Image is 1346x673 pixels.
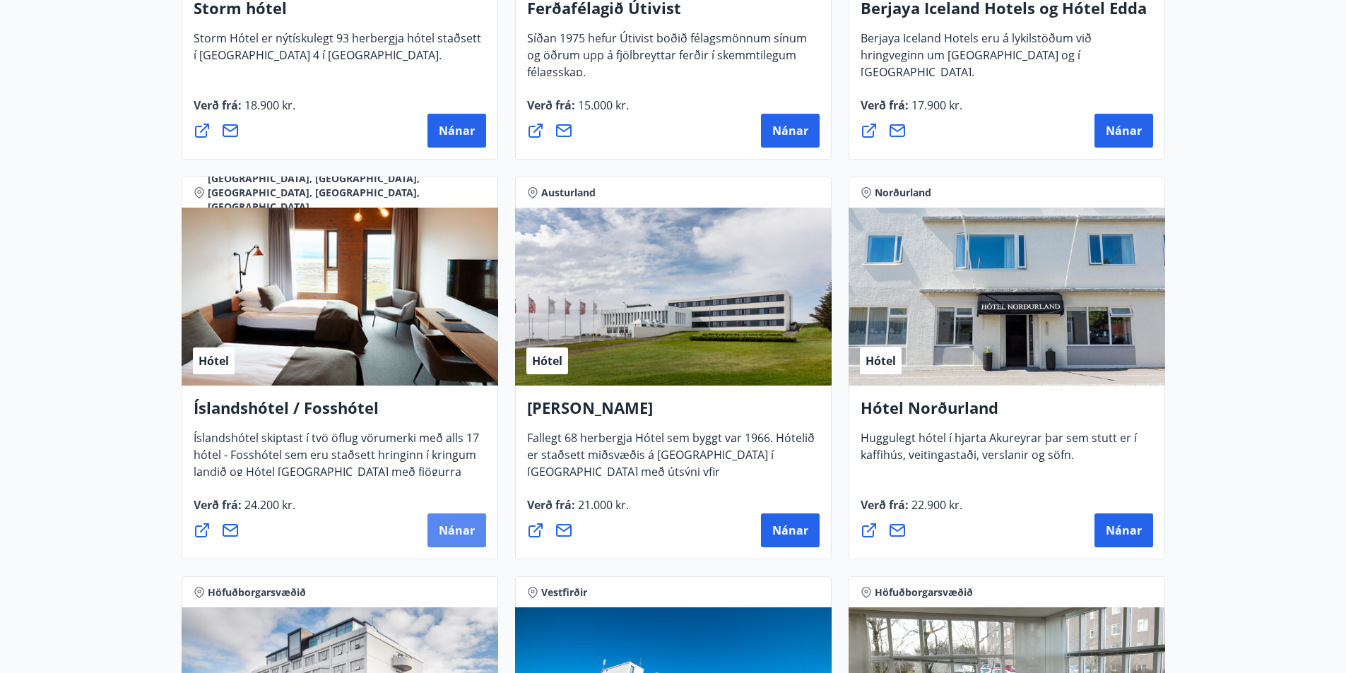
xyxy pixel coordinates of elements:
span: Fallegt 68 herbergja Hótel sem byggt var 1966. Hótelið er staðsett miðsvæðis á [GEOGRAPHIC_DATA] ... [527,430,815,508]
h4: Íslandshótel / Fosshótel [194,397,486,429]
span: Verð frá : [861,497,962,524]
span: Huggulegt hótel í hjarta Akureyrar þar sem stutt er í kaffihús, veitingastaði, verslanir og söfn. [861,430,1137,474]
span: 18.900 kr. [242,97,295,113]
span: Nánar [439,523,475,538]
span: 21.000 kr. [575,497,629,513]
span: Höfuðborgarsvæðið [875,585,973,600]
span: 24.200 kr. [242,497,295,513]
span: Verð frá : [527,497,629,524]
span: 17.900 kr. [909,97,962,113]
span: Nánar [439,123,475,138]
span: Nánar [1106,123,1142,138]
span: [GEOGRAPHIC_DATA], [GEOGRAPHIC_DATA], [GEOGRAPHIC_DATA], [GEOGRAPHIC_DATA], [GEOGRAPHIC_DATA] [208,172,486,214]
h4: Hótel Norðurland [861,397,1153,429]
span: Norðurland [875,186,931,200]
button: Nánar [1094,513,1153,547]
span: Höfuðborgarsvæðið [208,585,306,600]
span: Nánar [772,123,808,138]
span: Vestfirðir [541,585,587,600]
span: Verð frá : [861,97,962,124]
span: Nánar [772,523,808,538]
button: Nánar [427,513,486,547]
span: Verð frá : [527,97,629,124]
button: Nánar [427,114,486,148]
h4: [PERSON_NAME] [527,397,820,429]
span: Hótel [866,353,896,369]
span: 22.900 kr. [909,497,962,513]
button: Nánar [761,114,820,148]
span: Berjaya Iceland Hotels eru á lykilstöðum við hringveginn um [GEOGRAPHIC_DATA] og í [GEOGRAPHIC_DA... [861,30,1092,91]
span: Hótel [532,353,562,369]
span: 15.000 kr. [575,97,629,113]
span: Íslandshótel skiptast í tvö öflug vörumerki með alls 17 hótel - Fosshótel sem eru staðsett hringi... [194,430,479,508]
span: Verð frá : [194,497,295,524]
span: Storm Hótel er nýtískulegt 93 herbergja hótel staðsett í [GEOGRAPHIC_DATA] 4 í [GEOGRAPHIC_DATA]. [194,30,481,74]
button: Nánar [761,513,820,547]
span: Verð frá : [194,97,295,124]
span: Hótel [199,353,229,369]
span: Síðan 1975 hefur Útivist boðið félagsmönnum sínum og öðrum upp á fjölbreyttar ferðir í skemmtileg... [527,30,807,91]
button: Nánar [1094,114,1153,148]
span: Nánar [1106,523,1142,538]
span: Austurland [541,186,596,200]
